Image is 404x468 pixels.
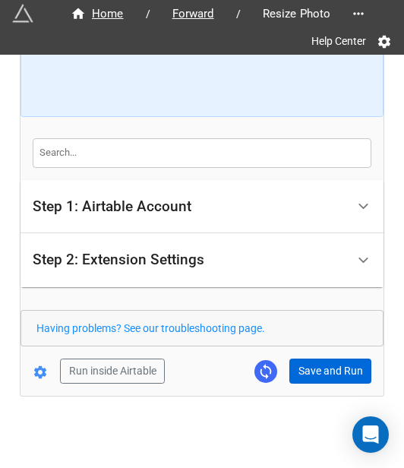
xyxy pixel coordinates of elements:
[55,5,140,23] a: Home
[146,6,150,22] li: /
[33,138,371,167] input: Search...
[33,252,204,267] div: Step 2: Extension Settings
[71,5,124,23] div: Home
[236,6,241,22] li: /
[21,180,383,234] div: Step 1: Airtable Account
[352,416,389,453] div: Open Intercom Messenger
[12,3,33,24] img: miniextensions-icon.73ae0678.png
[55,5,346,23] nav: breadcrumb
[36,322,265,334] a: Having problems? See our troubleshooting page.
[60,359,165,384] button: Run inside Airtable
[33,199,191,214] div: Step 1: Airtable Account
[163,5,223,23] span: Forward
[156,5,230,23] a: Forward
[301,27,377,55] a: Help Center
[289,359,371,384] button: Save and Run
[21,233,383,287] div: Step 2: Extension Settings
[254,5,340,23] span: Resize Photo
